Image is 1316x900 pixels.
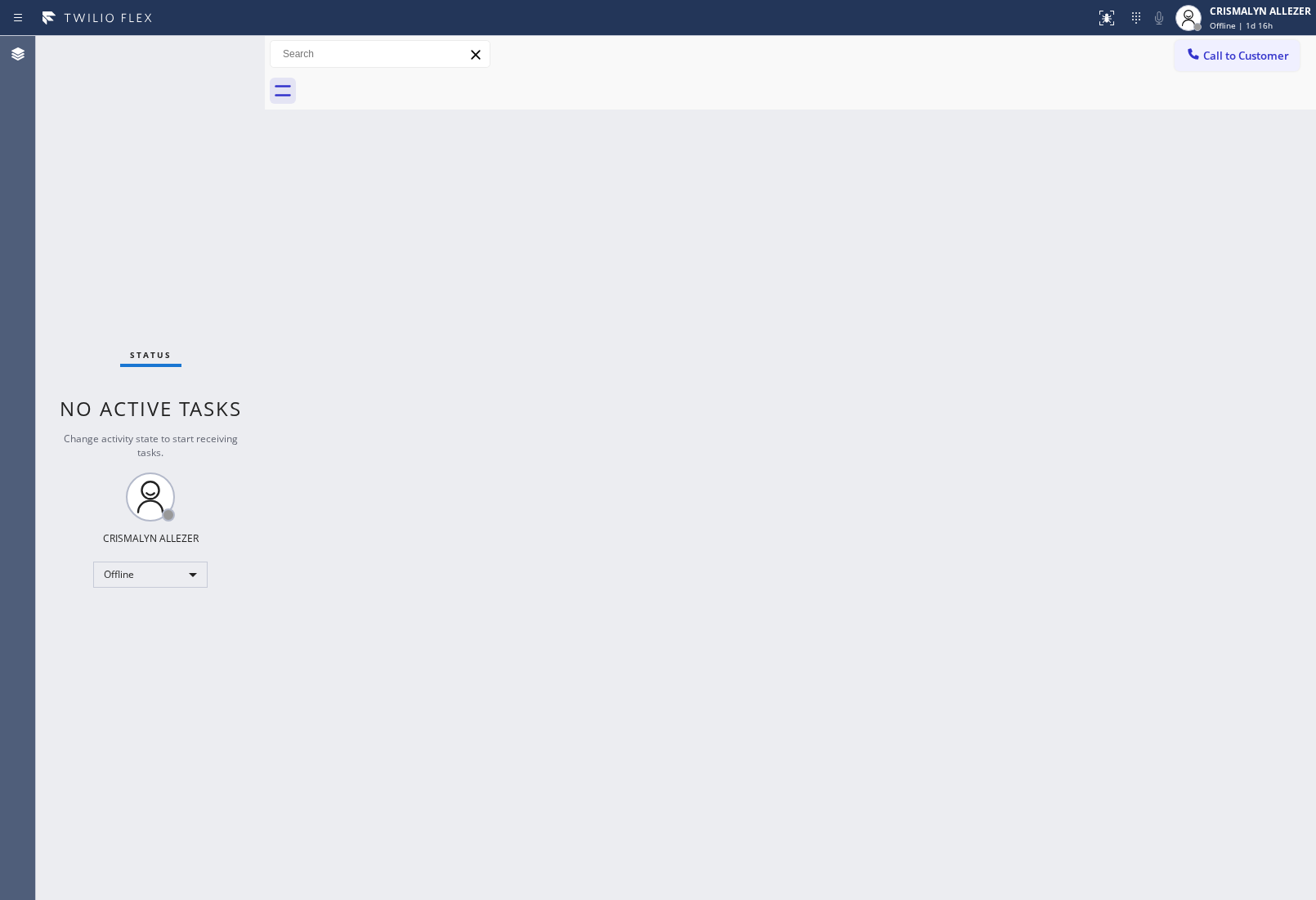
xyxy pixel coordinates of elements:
span: Offline | 1d 16h [1210,20,1273,31]
div: CRISMALYN ALLEZER [103,531,199,545]
span: Call to Customer [1203,48,1289,63]
span: Change activity state to start receiving tasks. [64,432,238,459]
div: Offline [93,562,208,588]
button: Mute [1148,7,1171,29]
input: Search [271,41,490,67]
button: Call to Customer [1175,40,1300,71]
span: Status [130,349,172,360]
span: No active tasks [60,395,242,422]
div: CRISMALYN ALLEZER [1210,4,1311,18]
